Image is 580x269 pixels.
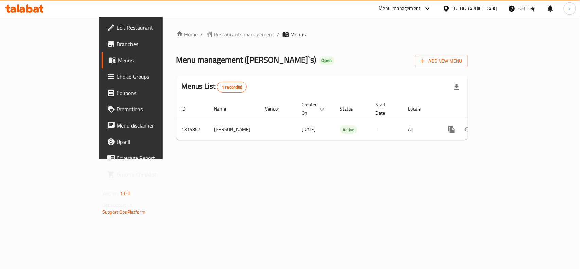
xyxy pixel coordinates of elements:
[569,5,571,12] span: z
[415,55,468,67] button: Add New Menu
[209,119,260,140] td: [PERSON_NAME]
[379,4,421,13] div: Menu-management
[176,52,316,67] span: Menu management ( [PERSON_NAME]`s )
[102,201,134,209] span: Get support on:
[102,52,196,68] a: Menus
[117,138,190,146] span: Upsell
[449,79,465,95] div: Export file
[117,170,190,179] span: Grocery Checklist
[302,125,316,134] span: [DATE]
[102,150,196,166] a: Coverage Report
[340,125,357,134] div: Active
[217,82,247,93] div: Total records count
[438,99,514,119] th: Actions
[117,40,190,48] span: Branches
[102,101,196,117] a: Promotions
[201,30,203,38] li: /
[443,121,460,138] button: more
[214,105,235,113] span: Name
[302,101,327,117] span: Created On
[117,89,190,97] span: Coupons
[102,36,196,52] a: Branches
[117,154,190,162] span: Coverage Report
[102,19,196,36] a: Edit Restaurant
[340,105,362,113] span: Status
[176,30,468,38] nav: breadcrumb
[291,30,306,38] span: Menus
[265,105,288,113] span: Vendor
[102,134,196,150] a: Upsell
[319,56,335,65] div: Open
[102,166,196,183] a: Grocery Checklist
[117,72,190,81] span: Choice Groups
[182,105,195,113] span: ID
[319,57,335,63] span: Open
[120,189,130,198] span: 1.0.0
[102,85,196,101] a: Coupons
[206,30,275,38] a: Restaurants management
[217,84,246,90] span: 1 record(s)
[370,119,403,140] td: -
[420,57,462,65] span: Add New Menu
[277,30,280,38] li: /
[102,68,196,85] a: Choice Groups
[340,126,357,134] span: Active
[102,117,196,134] a: Menu disclaimer
[214,30,275,38] span: Restaurants management
[460,121,476,138] button: Change Status
[117,121,190,130] span: Menu disclaimer
[408,105,430,113] span: Locale
[182,81,247,93] h2: Menus List
[117,23,190,32] span: Edit Restaurant
[453,5,497,12] div: [GEOGRAPHIC_DATA]
[176,99,514,140] table: enhanced table
[102,189,119,198] span: Version:
[102,207,145,216] a: Support.OpsPlatform
[117,105,190,113] span: Promotions
[376,101,395,117] span: Start Date
[118,56,190,64] span: Menus
[403,119,438,140] td: All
